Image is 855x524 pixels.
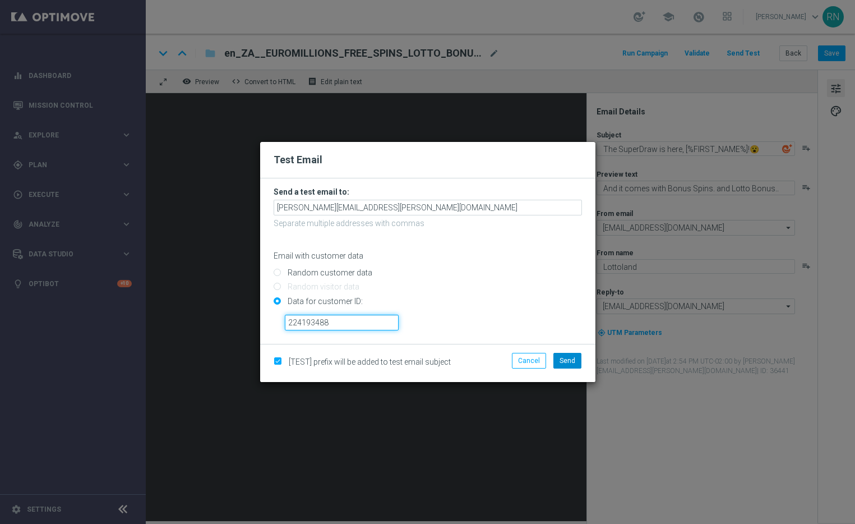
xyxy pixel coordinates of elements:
span: [TEST] prefix will be added to test email subject [289,357,451,366]
input: Enter ID [285,315,399,330]
p: Email with customer data [274,251,582,261]
h3: Send a test email to: [274,187,582,197]
span: Send [560,357,575,365]
p: Separate multiple addresses with commas [274,218,582,228]
button: Send [553,353,581,369]
button: Cancel [512,353,546,369]
label: Random customer data [285,268,372,278]
h2: Test Email [274,153,582,167]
